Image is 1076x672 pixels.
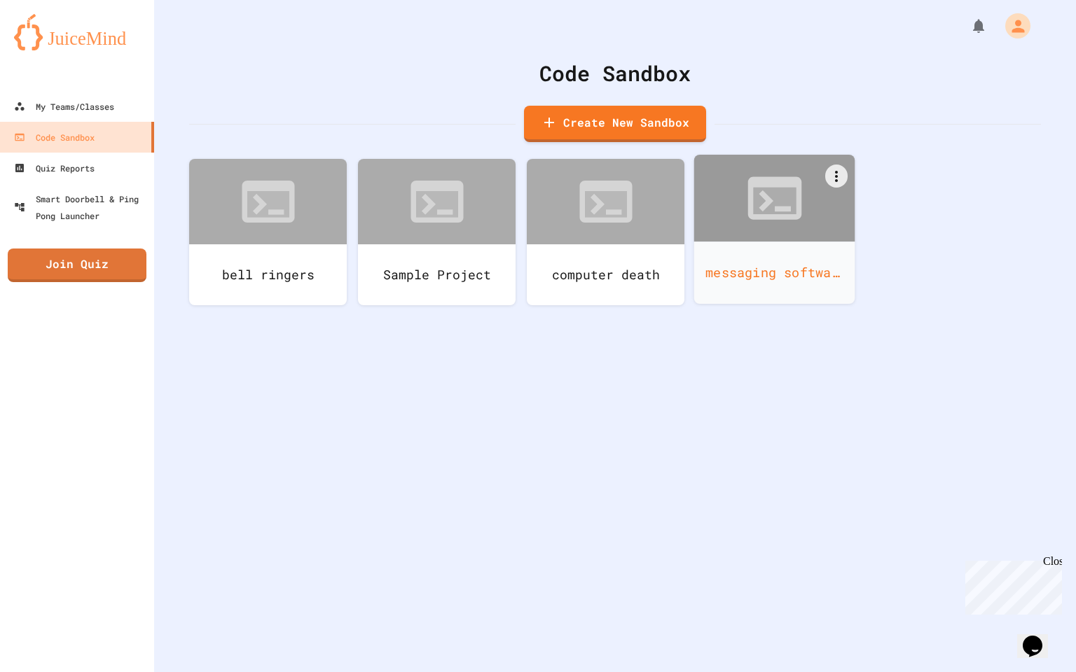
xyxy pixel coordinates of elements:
div: My Account [991,10,1034,42]
div: My Notifications [944,14,991,38]
a: Join Quiz [8,248,146,282]
iframe: chat widget [960,555,1062,615]
img: logo-orange.svg [14,14,140,50]
div: Code Sandbox [14,129,95,146]
div: bell ringers [189,244,347,305]
div: messaging software that doesn't work cause no websockets :( [694,241,855,304]
div: Sample Project [358,244,516,305]
a: computer death [527,159,684,305]
iframe: chat widget [1017,616,1062,658]
div: Quiz Reports [14,160,95,176]
div: Smart Doorbell & Ping Pong Launcher [14,190,149,224]
div: Code Sandbox [189,57,1041,89]
a: Create New Sandbox [524,106,706,142]
div: computer death [527,244,684,305]
a: messaging software that doesn't work cause no websockets :( [694,155,855,304]
a: Sample Project [358,159,516,305]
div: Chat with us now!Close [6,6,97,89]
div: My Teams/Classes [14,98,114,115]
a: bell ringers [189,159,347,305]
